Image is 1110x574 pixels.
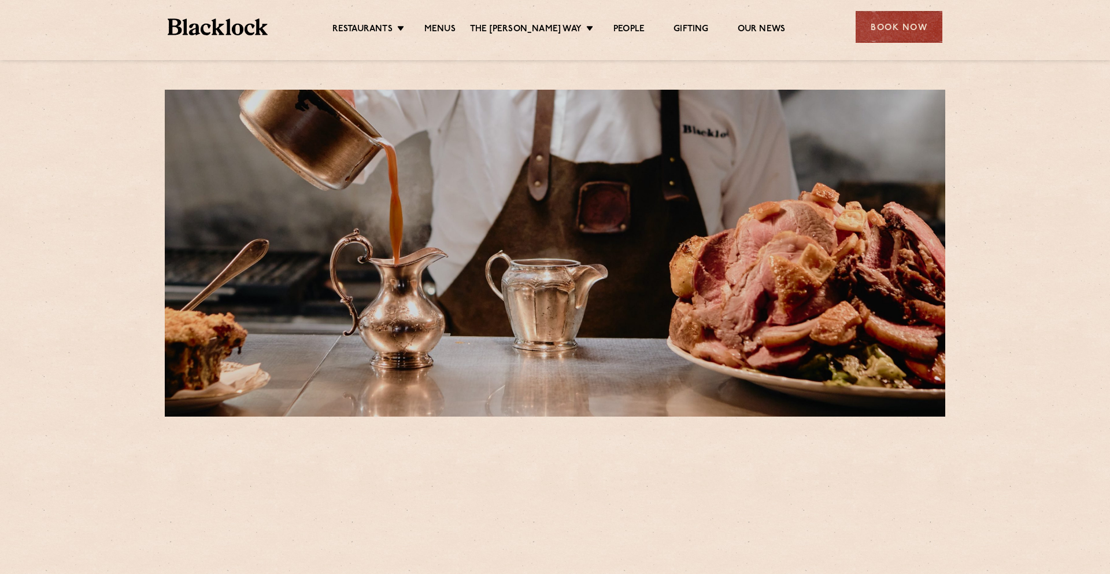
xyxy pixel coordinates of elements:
a: Gifting [674,24,708,36]
div: Book Now [856,11,942,43]
img: BL_Textured_Logo-footer-cropped.svg [168,19,268,35]
a: The [PERSON_NAME] Way [470,24,582,36]
a: People [613,24,645,36]
a: Menus [424,24,456,36]
a: Our News [738,24,786,36]
a: Restaurants [332,24,393,36]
